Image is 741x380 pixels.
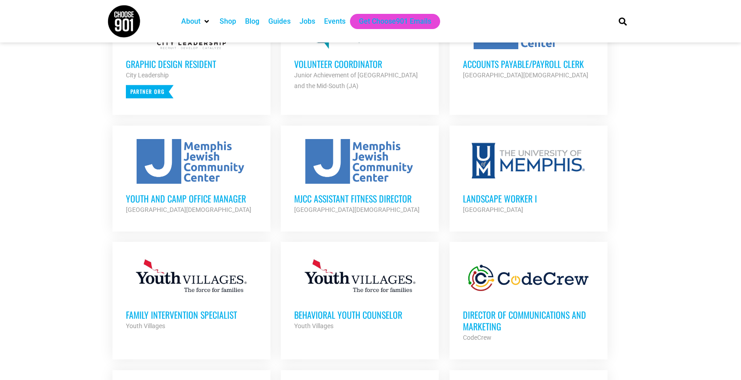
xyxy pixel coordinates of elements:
p: Partner Org [126,85,174,98]
h3: Family Intervention Specialist [126,309,257,321]
a: Youth and Camp Office Manager [GEOGRAPHIC_DATA][DEMOGRAPHIC_DATA] [112,126,271,228]
a: Landscape Worker I [GEOGRAPHIC_DATA] [450,126,608,228]
a: MJCC Assistant Fitness Director [GEOGRAPHIC_DATA][DEMOGRAPHIC_DATA] [281,126,439,228]
h3: Director of Communications and Marketing [463,309,594,332]
h3: MJCC Assistant Fitness Director [294,193,425,204]
a: About [181,16,200,27]
h3: Landscape Worker I [463,193,594,204]
h3: Accounts Payable/Payroll Clerk [463,58,594,70]
h3: Graphic Design Resident [126,58,257,70]
a: Guides [268,16,291,27]
strong: [GEOGRAPHIC_DATA][DEMOGRAPHIC_DATA] [463,72,588,79]
div: About [177,14,215,29]
a: Jobs [300,16,315,27]
a: Get Choose901 Emails [359,16,431,27]
strong: Junior Achievement of [GEOGRAPHIC_DATA] and the Mid-South (JA) [294,72,418,89]
strong: Youth Villages [126,322,165,329]
a: Blog [245,16,259,27]
a: Family Intervention Specialist Youth Villages [112,242,271,345]
h3: Youth and Camp Office Manager [126,193,257,204]
h3: Behavioral Youth Counselor [294,309,425,321]
strong: [GEOGRAPHIC_DATA][DEMOGRAPHIC_DATA] [294,206,420,213]
a: Behavioral Youth Counselor Youth Villages [281,242,439,345]
strong: City Leadership [126,72,169,79]
a: Events [324,16,346,27]
a: Shop [220,16,236,27]
nav: Main nav [177,14,604,29]
strong: Youth Villages [294,322,333,329]
strong: [GEOGRAPHIC_DATA][DEMOGRAPHIC_DATA] [126,206,251,213]
a: Director of Communications and Marketing CodeCrew [450,242,608,356]
h3: Volunteer Coordinator [294,58,425,70]
strong: CodeCrew [463,334,491,341]
strong: [GEOGRAPHIC_DATA] [463,206,523,213]
div: Search [616,14,630,29]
